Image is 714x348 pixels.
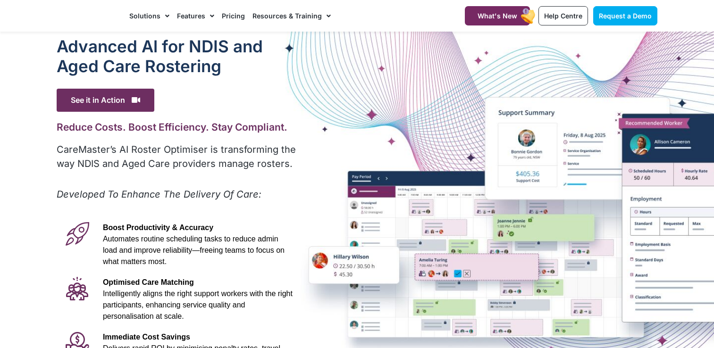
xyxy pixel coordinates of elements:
[593,6,657,25] a: Request a Demo
[103,278,194,286] span: Optimised Care Matching
[56,9,120,23] img: CareMaster Logo
[103,290,293,320] span: Intelligently aligns the right support workers with the right participants, enhancing service qua...
[465,6,530,25] a: What's New
[478,12,517,20] span: What's New
[57,36,298,76] h1: Advanced Al for NDIS and Aged Care Rostering
[103,224,213,232] span: Boost Productivity & Accuracy
[599,12,652,20] span: Request a Demo
[57,142,298,171] p: CareMaster’s AI Roster Optimiser is transforming the way NDIS and Aged Care providers manage rost...
[57,89,154,112] span: See it in Action
[57,121,298,133] h2: Reduce Costs. Boost Efficiency. Stay Compliant.
[57,189,261,200] em: Developed To Enhance The Delivery Of Care:
[544,12,582,20] span: Help Centre
[103,235,285,265] span: Automates routine scheduling tasks to reduce admin load and improve reliability—freeing teams to ...
[538,6,588,25] a: Help Centre
[103,333,190,341] span: Immediate Cost Savings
